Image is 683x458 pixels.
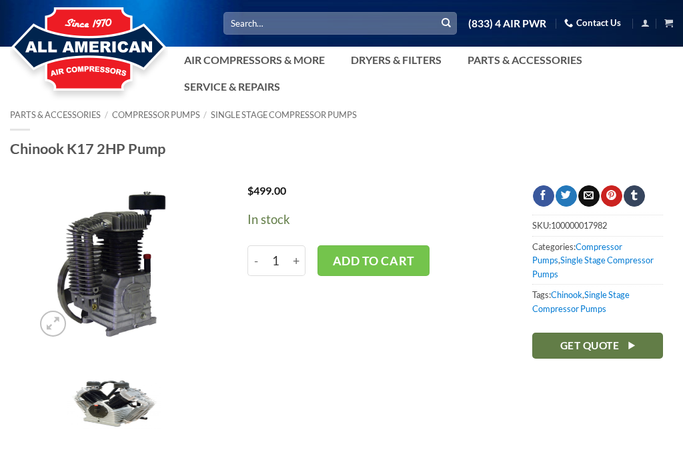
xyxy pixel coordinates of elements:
a: Share on Twitter [556,185,576,207]
input: Reduce quantity of Chinook K17 2HP Pump [247,245,263,276]
input: Search… [223,12,457,34]
span: / [203,109,207,120]
img: Chinook K17 2HP Pump [37,185,191,340]
button: Submit [436,13,456,33]
h1: Chinook K17 2HP Pump [10,139,673,158]
a: Chinook [551,289,582,300]
a: Dryers & Filters [343,47,450,73]
input: Product quantity [263,245,288,276]
a: Air Compressors & More [176,47,333,73]
a: Share on Tumblr [624,185,644,207]
span: Tags: , [532,284,663,319]
img: Chinook K100 Pump [67,377,161,430]
a: Compressor Pumps [112,109,200,120]
span: $ [247,184,253,197]
a: Single Stage Compressor Pumps [532,255,654,279]
a: Single Stage Compressor Pumps [211,109,357,120]
button: Add to cart [317,245,430,276]
a: Service & Repairs [176,73,288,100]
a: Login [641,15,650,31]
bdi: 499.00 [247,184,286,197]
a: View cart [664,15,673,31]
span: SKU: [532,215,663,235]
input: Increase quantity of Chinook K17 2HP Pump [288,245,305,276]
a: Parts & Accessories [460,47,590,73]
a: Zoom [40,311,66,337]
a: Pin on Pinterest [601,185,622,207]
a: Contact Us [564,13,621,33]
a: Parts & Accessories [10,109,101,120]
a: (833) 4 AIR PWR [468,12,546,35]
a: Single Stage Compressor Pumps [532,289,630,313]
a: Get Quote [532,333,663,359]
span: Get Quote [560,337,619,354]
span: 100000017982 [551,220,607,231]
a: Share on Facebook [533,185,554,207]
nav: Breadcrumb [10,110,673,120]
span: / [105,109,108,120]
span: Categories: , [532,236,663,284]
p: In stock [247,210,492,229]
a: Compressor Pumps [532,241,622,265]
a: Email to a Friend [578,185,599,207]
